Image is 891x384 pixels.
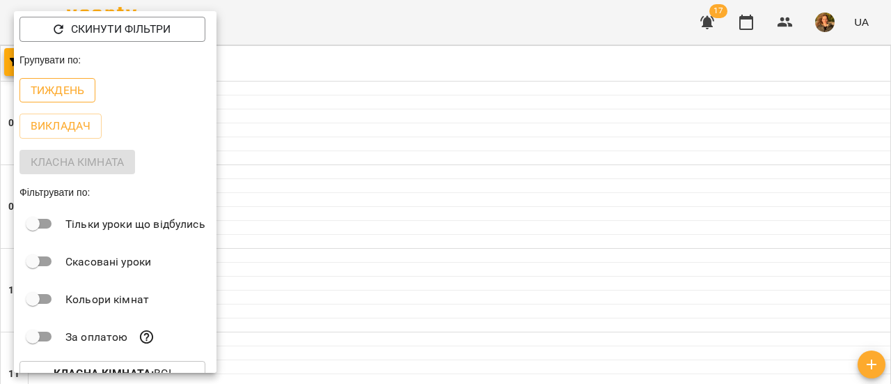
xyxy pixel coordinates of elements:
[65,329,127,346] p: За оплатою
[19,78,95,103] button: Тиждень
[54,367,154,380] b: Класна кімната :
[71,21,171,38] p: Скинути фільтри
[31,82,84,99] p: Тиждень
[19,17,205,42] button: Скинути фільтри
[65,254,151,270] p: Скасовані уроки
[54,365,171,382] p: Всі
[19,114,102,139] button: Викладач
[65,291,149,308] p: Кольори кімнат
[14,180,216,205] div: Фільтрувати по:
[31,118,90,135] p: Викладач
[65,216,205,233] p: Тільки уроки що відбулись
[14,47,216,72] div: Групувати по:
